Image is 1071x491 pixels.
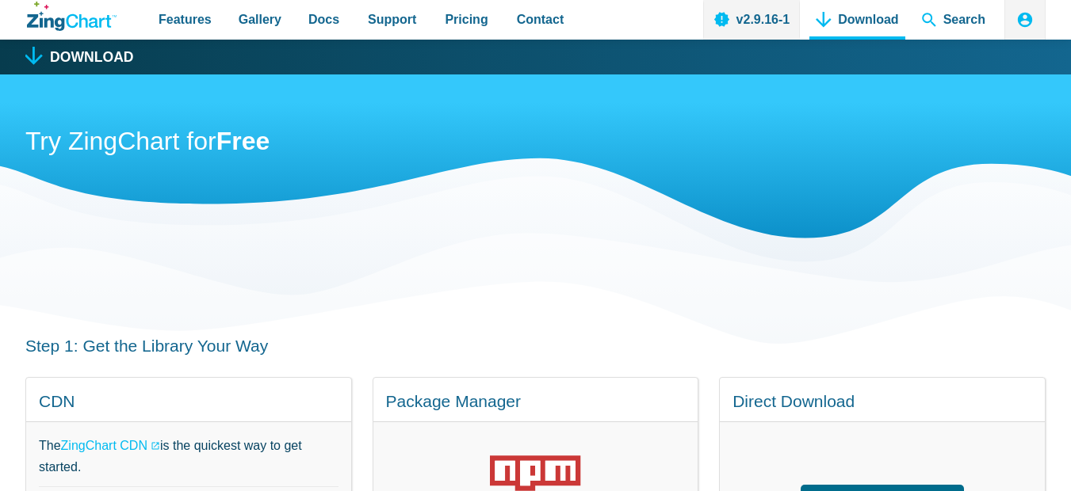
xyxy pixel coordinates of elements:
p: The is the quickest way to get started. [39,435,339,478]
h4: Package Manager [386,390,686,412]
span: Support [368,9,416,30]
h4: CDN [39,390,339,412]
h1: Download [50,51,134,65]
span: Docs [308,9,339,30]
h3: Step 1: Get the Library Your Way [25,335,1046,356]
h2: Try ZingChart for [25,125,1046,161]
span: Gallery [239,9,281,30]
a: ZingChart CDN [61,435,160,456]
a: ZingChart Logo. Click to return to the homepage [27,2,117,31]
span: Features [159,9,212,30]
span: Contact [517,9,564,30]
strong: Free [216,127,270,155]
span: Pricing [445,9,488,30]
h4: Direct Download [732,390,1032,412]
